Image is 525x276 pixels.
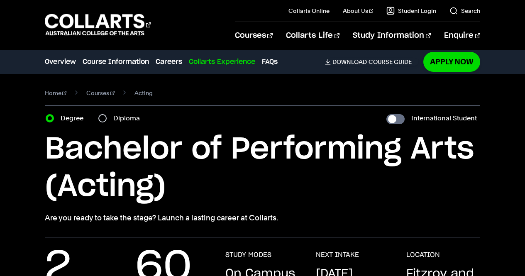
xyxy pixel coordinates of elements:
[325,58,418,66] a: DownloadCourse Guide
[235,22,273,49] a: Courses
[45,212,481,224] p: Are you ready to take the stage? Launch a lasting career at Collarts.
[189,57,255,67] a: Collarts Experience
[45,87,67,99] a: Home
[45,13,151,37] div: Go to homepage
[288,7,330,15] a: Collarts Online
[45,131,481,205] h1: Bachelor of Performing Arts (Acting)
[45,57,76,67] a: Overview
[332,58,367,66] span: Download
[449,7,480,15] a: Search
[156,57,182,67] a: Careers
[386,7,436,15] a: Student Login
[353,22,431,49] a: Study Information
[86,87,115,99] a: Courses
[61,112,88,124] label: Degree
[134,87,153,99] span: Acting
[113,112,145,124] label: Diploma
[423,52,480,71] a: Apply Now
[411,112,477,124] label: International Student
[225,251,271,259] h3: STUDY MODES
[286,22,339,49] a: Collarts Life
[262,57,278,67] a: FAQs
[406,251,440,259] h3: LOCATION
[343,7,374,15] a: About Us
[83,57,149,67] a: Course Information
[444,22,480,49] a: Enquire
[316,251,359,259] h3: NEXT INTAKE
